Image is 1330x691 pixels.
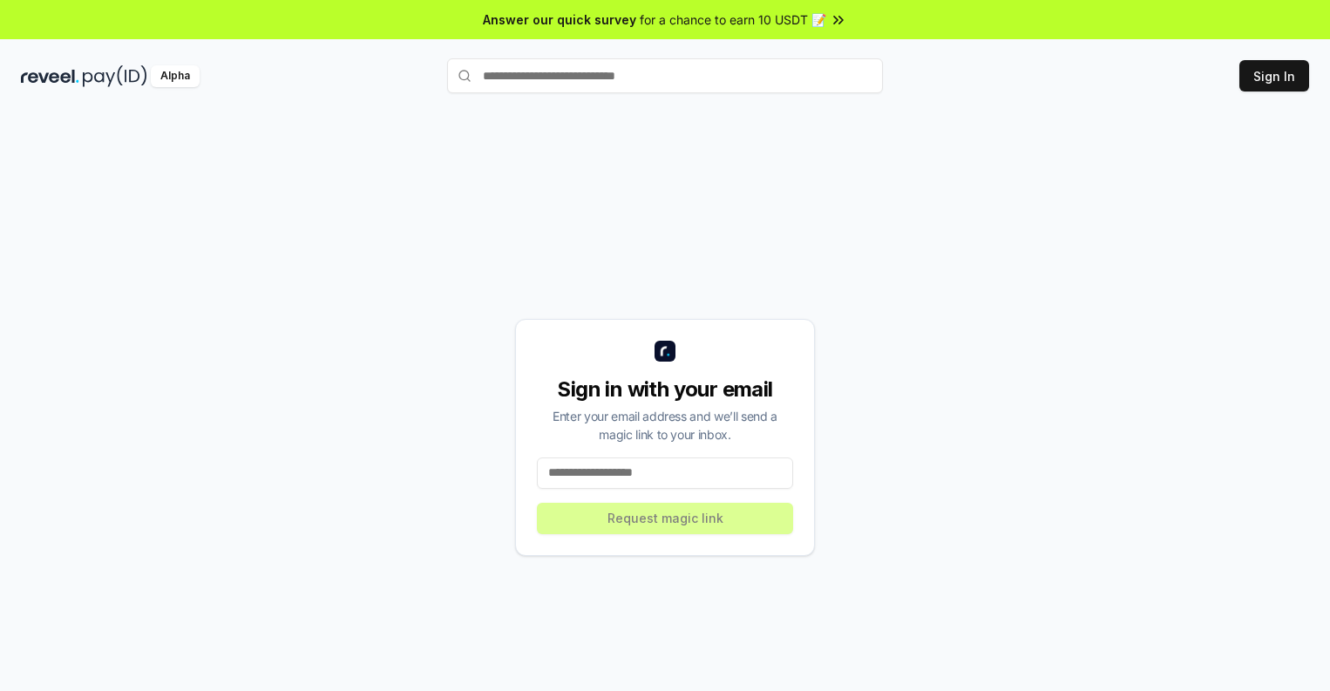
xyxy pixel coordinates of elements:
[483,10,636,29] span: Answer our quick survey
[537,407,793,444] div: Enter your email address and we’ll send a magic link to your inbox.
[655,341,675,362] img: logo_small
[640,10,826,29] span: for a chance to earn 10 USDT 📝
[537,376,793,403] div: Sign in with your email
[21,65,79,87] img: reveel_dark
[83,65,147,87] img: pay_id
[1239,60,1309,91] button: Sign In
[151,65,200,87] div: Alpha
